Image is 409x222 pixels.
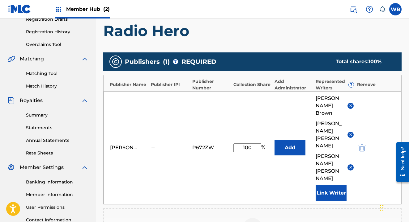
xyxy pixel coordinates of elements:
[357,81,395,88] div: Remove
[26,137,88,144] a: Annual Statements
[173,59,178,64] span: ?
[26,179,88,185] a: Banking Information
[110,81,148,88] div: Publisher Name
[66,6,110,13] span: Member Hub
[26,29,88,35] a: Registration History
[26,125,88,131] a: Statements
[81,97,88,104] img: expand
[26,16,88,23] a: Registration Drafts
[20,55,44,63] span: Matching
[26,83,88,89] a: Match History
[366,6,373,13] img: help
[7,5,31,14] img: MLC Logo
[380,199,384,217] div: Drag
[348,165,353,170] img: remove-from-list-button
[20,164,64,171] span: Member Settings
[350,6,357,13] img: search
[163,57,170,66] span: ( 1 )
[112,58,119,65] img: publishers
[55,6,62,13] img: Top Rightsholders
[316,78,354,91] div: Represented Writers
[181,57,216,66] span: REQUIRED
[26,150,88,156] a: Rate Sheets
[192,78,230,91] div: Publisher Number
[261,143,267,152] span: %
[26,112,88,118] a: Summary
[348,103,353,108] img: remove-from-list-button
[125,57,160,66] span: Publishers
[316,185,347,201] button: Link Writer
[349,82,354,87] span: ?
[7,164,15,171] img: Member Settings
[7,55,15,63] img: Matching
[336,58,389,65] div: Total shares:
[359,144,365,151] img: 12a2ab48e56ec057fbd8.svg
[389,3,402,15] div: User Menu
[369,59,381,64] span: 100 %
[233,81,271,88] div: Collection Share
[103,22,402,40] h1: Radio Hero
[363,3,376,15] div: Help
[81,55,88,63] img: expand
[347,3,360,15] a: Public Search
[26,204,88,211] a: User Permissions
[26,41,88,48] a: Overclaims Tool
[316,153,343,182] span: [PERSON_NAME] [PERSON_NAME]
[26,191,88,198] a: Member Information
[316,120,343,150] span: [PERSON_NAME] [PERSON_NAME]
[348,132,353,137] img: remove-from-list-button
[151,81,189,88] div: Publisher IPI
[378,192,409,222] iframe: Chat Widget
[379,6,386,12] div: Notifications
[26,70,88,77] a: Matching Tool
[392,137,409,188] iframe: Resource Center
[20,97,43,104] span: Royalties
[81,164,88,171] img: expand
[316,95,343,117] span: [PERSON_NAME] Brown
[7,97,15,104] img: Royalties
[103,6,110,12] span: (2)
[275,78,313,91] div: Add Administrator
[275,140,305,155] button: Add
